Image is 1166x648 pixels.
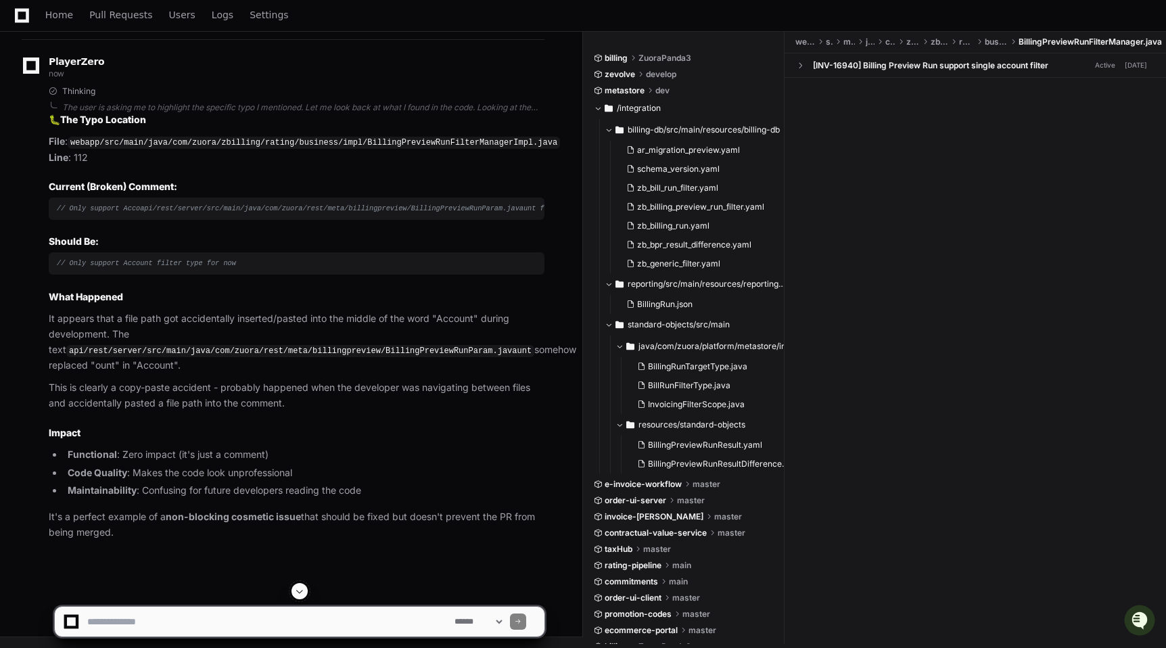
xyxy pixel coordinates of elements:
strong: File [49,135,65,147]
span: BillingPreviewRunFilterManager.java [1019,37,1162,47]
span: billing [605,53,628,64]
strong: non-blocking cosmetic issue [166,511,301,522]
span: src [826,37,833,47]
span: ZuoraPanda3 [638,53,691,64]
span: // Only support Accoapi/rest/server/src/main/java/com/zuora/rest/meta/billingpreview/BillingPrevi... [57,204,620,212]
span: master [693,479,720,490]
button: reporting/src/main/resources/reporting-billing [605,273,785,295]
span: master [718,528,745,538]
span: zb_billing_run.yaml [637,221,709,231]
span: main [843,37,855,47]
span: com [885,37,895,47]
img: PlayerZero [14,14,41,41]
code: api/rest/server/src/main/java/com/zuora/rest/meta/billingpreview/BillingPreviewRunParam.javaunt [66,345,534,357]
span: // Only support Account filter type for now [57,259,236,267]
svg: Directory [615,317,624,333]
span: ar_migration_preview.yaml [637,145,740,156]
span: now [49,68,64,78]
span: java/com/zuora/platform/metastore/integration/standardobject/sidecar/objects/mappers/enums [638,341,796,352]
p: : : 112 [49,134,544,165]
span: reporting/src/main/resources/reporting-billing [628,279,785,290]
li: : Zero impact (it's just a comment) [64,447,544,463]
span: commitments [605,576,658,587]
li: : Confusing for future developers reading the code [64,483,544,499]
button: schema_version.yaml [621,160,777,179]
span: Logs [212,11,233,19]
span: order-ui-server [605,495,666,506]
span: schema_version.yaml [637,164,720,175]
svg: Directory [605,100,613,116]
strong: Should Be: [49,235,99,247]
span: resources/standard-objects [638,419,745,430]
svg: Directory [626,338,634,354]
button: zb_bill_run_filter.yaml [621,179,777,198]
svg: Directory [615,122,624,138]
svg: Directory [626,417,634,433]
button: zb_billing_run.yaml [621,216,777,235]
button: java/com/zuora/platform/metastore/integration/standardobject/sidecar/objects/mappers/enums [615,335,796,357]
p: This is clearly a copy-paste accident - probably happened when the developer was navigating betwe... [49,380,544,411]
span: Home [45,11,73,19]
strong: Code Quality [68,467,127,478]
div: [INV-16940] Billing Preview Run support single account filter [813,60,1048,70]
code: webapp/src/main/java/com/zuora/zbilling/rating/business/impl/BillingPreviewRunFilterManagerImpl.java [68,137,560,149]
span: InvoicingFilterScope.java [648,399,745,410]
span: webapp [795,37,815,47]
div: We're available if you need us! [46,114,171,125]
button: ar_migration_preview.yaml [621,141,777,160]
span: zb_bill_run_filter.yaml [637,183,718,193]
span: master [714,511,742,522]
strong: Line [49,152,68,163]
button: /integration [594,97,774,119]
span: /integration [617,103,661,114]
span: zuora [906,37,920,47]
svg: Directory [615,276,624,292]
span: Pull Requests [89,11,152,19]
strong: Functional [68,448,117,460]
div: Welcome [14,54,246,76]
button: BillingPreviewRunResultDifference.yaml [632,455,799,473]
button: BillingRunTargetType.java [632,357,788,376]
iframe: Open customer support [1123,603,1159,640]
span: main [669,576,688,587]
span: zb_billing_preview_run_filter.yaml [637,202,764,212]
span: develop [646,69,676,80]
button: Start new chat [230,105,246,121]
span: zevolve [605,69,635,80]
span: main [672,560,691,571]
div: Start new chat [46,101,222,114]
span: PlayerZero [49,57,104,66]
span: metastore [605,85,645,96]
button: standard-objects/src/main [605,314,785,335]
span: invoice-[PERSON_NAME] [605,511,703,522]
span: Pylon [135,142,164,152]
button: billing-db/src/main/resources/billing-db [605,119,785,141]
span: Settings [250,11,288,19]
span: taxHub [605,544,632,555]
span: Active [1091,59,1119,72]
span: BillingPreviewRunResultDifference.yaml [648,459,803,469]
span: BillRunFilterType.java [648,380,730,391]
strong: Current (Broken) Comment: [49,181,177,192]
span: master [643,544,671,555]
span: java [866,37,875,47]
li: : Makes the code look unprofessional [64,465,544,481]
span: business [985,37,1008,47]
button: zb_generic_filter.yaml [621,254,777,273]
button: BillingRun.json [621,295,777,314]
button: resources/standard-objects [615,414,796,436]
button: BillingPreviewRunResult.yaml [632,436,799,455]
button: BillRunFilterType.java [632,376,788,395]
span: billing-db/src/main/resources/billing-db [628,124,780,135]
span: standard-objects/src/main [628,319,730,330]
span: contractual-value-service [605,528,707,538]
button: zb_bpr_result_difference.yaml [621,235,777,254]
span: Users [169,11,195,19]
strong: Maintainability [68,484,137,496]
span: rating-pipeline [605,560,661,571]
img: 1756235613930-3d25f9e4-fa56-45dd-b3ad-e072dfbd1548 [14,101,38,125]
span: BillingRun.json [637,299,693,310]
p: It's a perfect example of a that should be fixed but doesn't prevent the PR from being merged. [49,509,544,540]
span: BillingPreviewRunResult.yaml [648,440,762,450]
